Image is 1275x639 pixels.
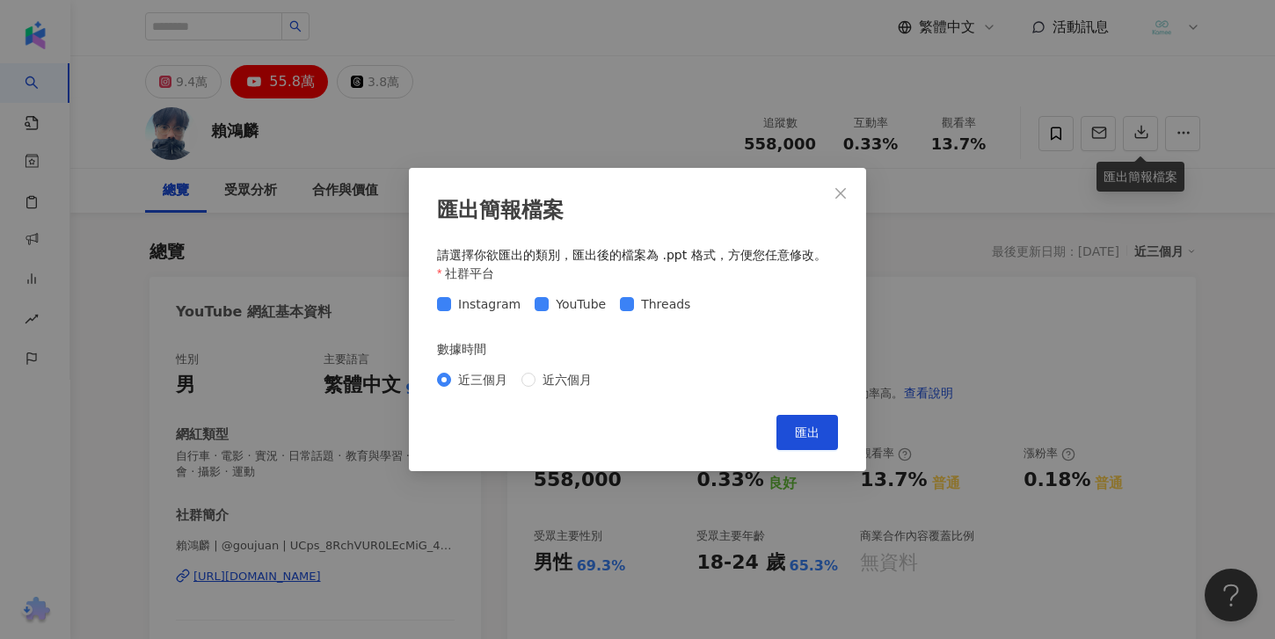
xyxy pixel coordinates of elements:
span: Instagram [451,294,528,314]
div: 請選擇你欲匯出的類別，匯出後的檔案為 .ppt 格式，方便您任意修改。 [437,247,838,265]
span: close [834,186,848,200]
button: Close [823,176,858,211]
span: 近六個月 [535,370,599,389]
span: YouTube [549,294,613,314]
label: 數據時間 [437,339,499,359]
label: 社群平台 [437,264,507,283]
div: 匯出簡報檔案 [437,196,838,226]
span: 近三個月 [451,370,514,389]
button: 匯出 [776,415,838,450]
span: Threads [634,294,697,314]
span: 匯出 [795,425,820,439]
